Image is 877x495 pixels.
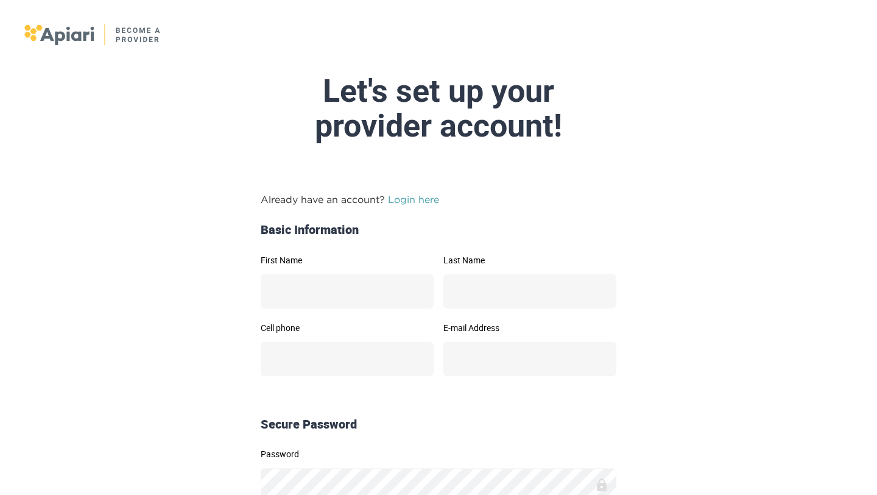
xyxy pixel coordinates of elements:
label: Password [261,450,616,458]
a: Login here [388,194,439,205]
div: Basic Information [256,221,621,239]
div: Let's set up your provider account! [151,74,726,143]
p: Already have an account? [261,192,616,207]
label: Cell phone [261,324,434,332]
label: Last Name [443,256,616,265]
label: E-mail Address [443,324,616,332]
img: logo [24,24,161,45]
label: First Name [261,256,434,265]
div: Secure Password [256,416,621,433]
